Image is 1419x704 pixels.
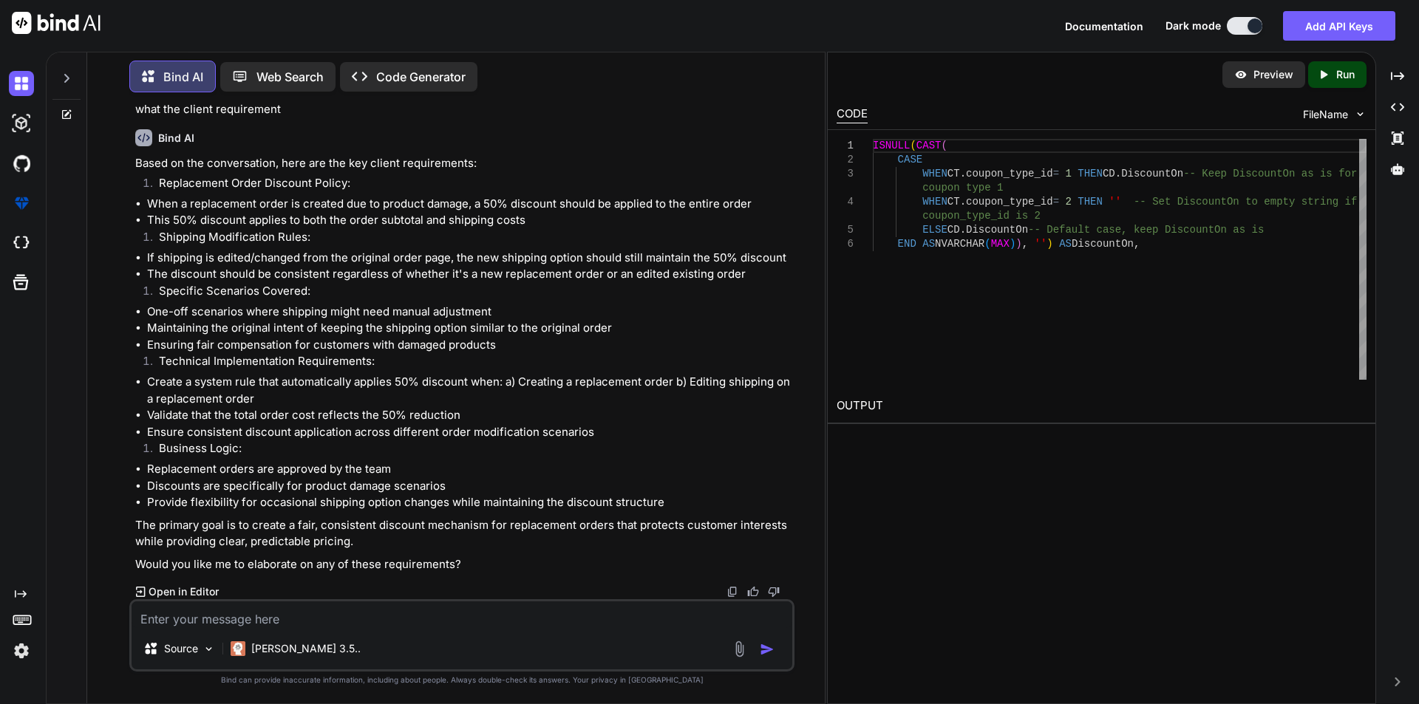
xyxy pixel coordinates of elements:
p: Open in Editor [149,584,219,599]
span: MAX [990,238,1009,250]
span: coupon_type_id [966,196,1053,208]
li: One-off scenarios where shipping might need manual adjustment [147,304,792,321]
img: Pick Models [203,643,215,655]
div: 3 [837,167,854,181]
p: Based on the conversation, here are the key client requirements: [135,155,792,172]
img: like [747,586,759,598]
span: . [959,168,965,180]
span: coupon type 1 [922,182,1003,194]
span: 1 [1065,168,1071,180]
img: copy [726,586,738,598]
span: '' [1034,238,1047,250]
span: WHEN [922,196,947,208]
li: Discounts are specifically for product damage scenarios [147,478,792,495]
img: premium [9,191,34,216]
span: ) [1010,238,1015,250]
span: coupon_type_id [966,168,1053,180]
span: ( [984,238,990,250]
span: ( [910,140,916,151]
p: Web Search [256,68,324,86]
span: AS [1059,238,1072,250]
span: Documentation [1065,20,1143,33]
li: When a replacement order is created due to product damage, a 50% discount should be applied to th... [147,196,792,213]
span: FileName [1303,107,1348,122]
div: CODE [837,106,868,123]
span: CAST [916,140,941,151]
img: settings [9,638,34,663]
li: Specific Scenarios Covered: [147,283,792,304]
li: Replacement Order Discount Policy: [147,175,792,196]
span: ELSE [922,224,947,236]
span: ISNULL [873,140,910,151]
p: Bind AI [163,68,203,86]
span: CT [947,196,959,208]
span: = [1052,168,1058,180]
span: -- Keep DiscountOn as is for [1183,168,1357,180]
img: darkChat [9,71,34,96]
img: preview [1234,68,1248,81]
img: cloudideIcon [9,230,34,256]
span: ( [941,140,947,151]
span: CD [947,224,959,236]
div: 6 [837,237,854,251]
h6: Bind AI [158,131,194,146]
p: Would you like me to elaborate on any of these requirements? [135,556,792,573]
img: chevron down [1354,108,1367,120]
span: DiscountOn [1072,238,1134,250]
img: dislike [768,586,780,598]
h2: OUTPUT [828,389,1375,423]
li: Technical Implementation Requirements: [147,353,792,374]
span: , [1021,238,1027,250]
img: githubDark [9,151,34,176]
p: Bind can provide inaccurate information, including about people. Always double-check its answers.... [129,674,794,686]
span: THEN [1078,196,1103,208]
li: Ensure consistent discount application across different order modification scenarios [147,424,792,441]
li: The discount should be consistent regardless of whether it's a new replacement order or an edited... [147,266,792,283]
span: '' [1109,196,1121,208]
li: Create a system rule that automatically applies 50% discount when: a) Creating a replacement orde... [147,374,792,407]
span: DiscountOn [1121,168,1183,180]
span: CT [947,168,959,180]
li: This 50% discount applies to both the order subtotal and shipping costs [147,212,792,229]
p: The primary goal is to create a fair, consistent discount mechanism for replacement orders that p... [135,517,792,550]
span: ) [1015,238,1021,250]
li: Maintaining the original intent of keeping the shipping option similar to the original order [147,320,792,337]
img: Claude 3.5 Haiku [231,641,245,656]
span: . [959,196,965,208]
p: Run [1336,67,1355,82]
li: Shipping Modification Rules: [147,229,792,250]
p: Preview [1253,67,1293,82]
div: 2 [837,153,854,167]
img: icon [760,642,775,657]
img: attachment [731,640,748,657]
div: 1 [837,139,854,153]
span: AS [922,238,935,250]
span: . [1115,168,1120,180]
li: Replacement orders are approved by the team [147,461,792,478]
li: Business Logic: [147,440,792,461]
img: darkAi-studio [9,111,34,136]
span: = [1052,196,1058,208]
li: If shipping is edited/changed from the original order page, the new shipping option should still ... [147,250,792,267]
p: Source [164,641,198,656]
li: Ensuring fair compensation for customers with damaged products [147,337,792,354]
span: THEN [1078,168,1103,180]
span: 2 [1065,196,1071,208]
p: [PERSON_NAME] 3.5.. [251,641,361,656]
span: -- Default case, keep DiscountOn as is [1028,224,1264,236]
span: . [959,224,965,236]
span: NVARCHAR [935,238,984,250]
span: DiscountOn [966,224,1028,236]
div: 4 [837,195,854,209]
span: ) [1047,238,1052,250]
span: , [1134,238,1140,250]
button: Add API Keys [1283,11,1395,41]
p: what the client requirement [135,101,792,118]
span: WHEN [922,168,947,180]
div: 5 [837,223,854,237]
span: Dark mode [1166,18,1221,33]
li: Provide flexibility for occasional shipping option changes while maintaining the discount structure [147,494,792,511]
span: END [897,238,916,250]
span: CASE [897,154,922,165]
img: Bind AI [12,12,101,34]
